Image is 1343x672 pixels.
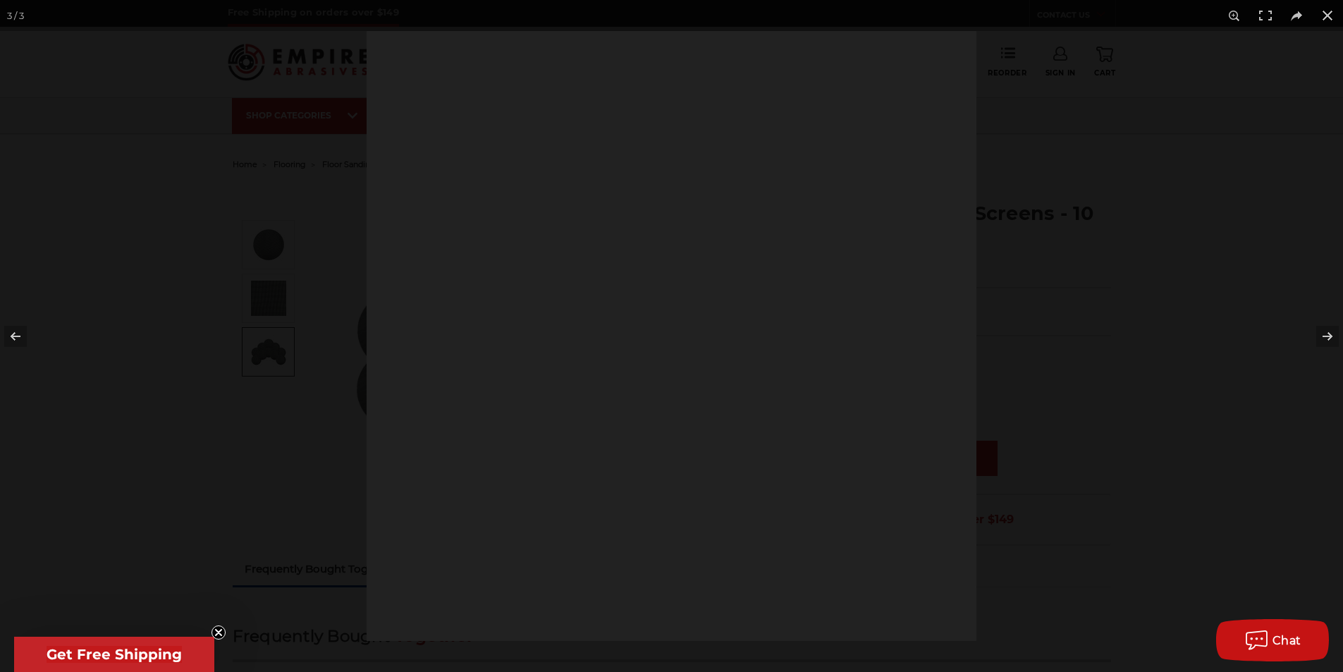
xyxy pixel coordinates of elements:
[1273,634,1301,647] span: Chat
[14,637,214,672] div: Get Free ShippingClose teaser
[1216,619,1329,661] button: Chat
[47,646,182,663] span: Get Free Shipping
[211,625,226,640] button: Close teaser
[1294,301,1343,372] button: Next (arrow right)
